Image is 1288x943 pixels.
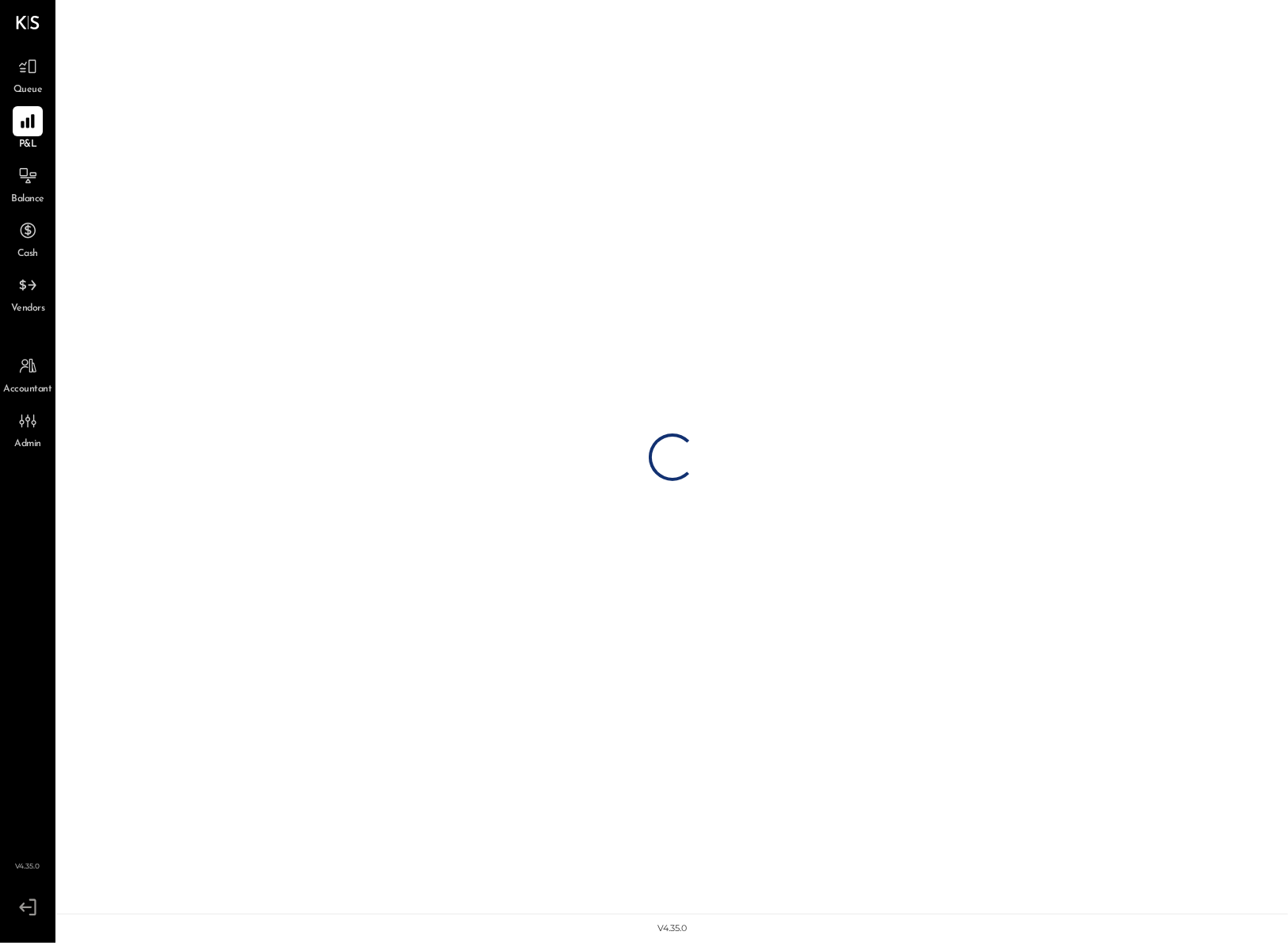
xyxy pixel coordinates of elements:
[11,302,45,316] span: Vendors
[658,922,688,935] div: v 4.35.0
[1,52,55,97] a: Queue
[13,83,43,97] span: Queue
[11,193,44,207] span: Balance
[4,383,52,397] span: Accountant
[1,216,55,262] a: Cash
[1,351,55,397] a: Accountant
[1,406,55,452] a: Admin
[17,247,38,262] span: Cash
[1,270,55,316] a: Vendors
[1,161,55,207] a: Balance
[1,106,55,152] a: P&L
[19,138,37,152] span: P&L
[14,437,41,452] span: Admin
